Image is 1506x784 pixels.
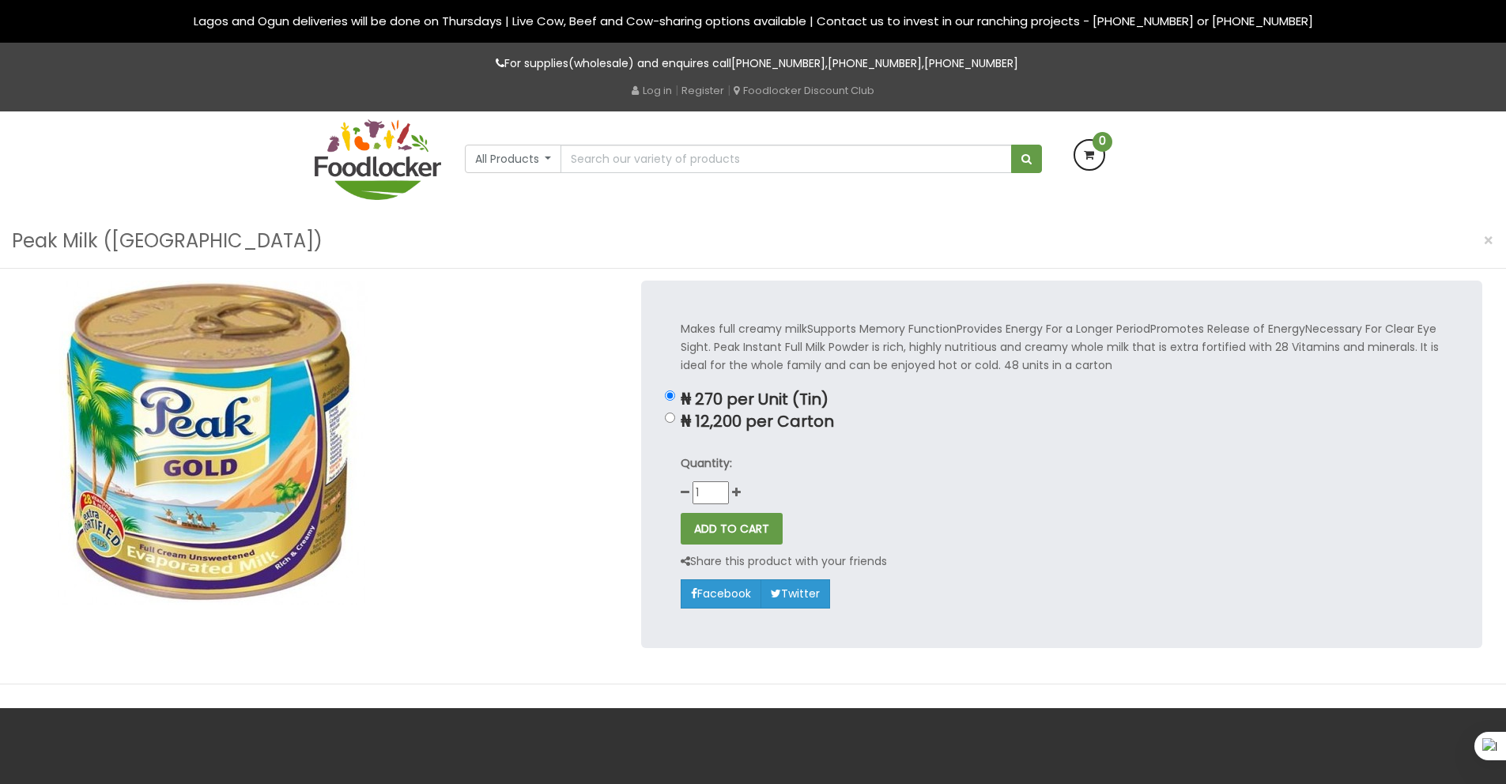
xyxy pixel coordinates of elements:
button: Close [1475,224,1502,257]
img: Peak Milk (Holland) [24,281,403,605]
a: [PHONE_NUMBER] [924,55,1018,71]
a: Twitter [761,579,830,608]
p: Share this product with your friends [681,552,887,571]
a: Facebook [681,579,761,608]
input: Search our variety of products [561,145,1011,173]
a: [PHONE_NUMBER] [731,55,825,71]
a: Log in [632,83,672,98]
input: ₦ 270 per Unit (Tin) [665,390,675,401]
span: Lagos and Ogun deliveries will be done on Thursdays | Live Cow, Beef and Cow-sharing options avai... [194,13,1313,29]
span: 0 [1093,132,1112,152]
button: ADD TO CART [681,513,783,545]
strong: Quantity: [681,455,732,471]
p: ₦ 270 per Unit (Tin) [681,390,1443,409]
a: [PHONE_NUMBER] [828,55,922,71]
a: Register [681,83,724,98]
p: Makes full creamy milkSupports Memory FunctionProvides Energy For a Longer PeriodPromotes Release... [681,320,1443,375]
p: For supplies(wholesale) and enquires call , , [315,55,1192,73]
a: Foodlocker Discount Club [734,83,874,98]
p: ₦ 12,200 per Carton [681,413,1443,431]
button: All Products [465,145,562,173]
input: ₦ 12,200 per Carton [665,413,675,423]
span: × [1483,229,1494,252]
img: FoodLocker [315,119,441,200]
span: | [675,82,678,98]
span: | [727,82,730,98]
h3: Peak Milk ([GEOGRAPHIC_DATA]) [12,226,323,256]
